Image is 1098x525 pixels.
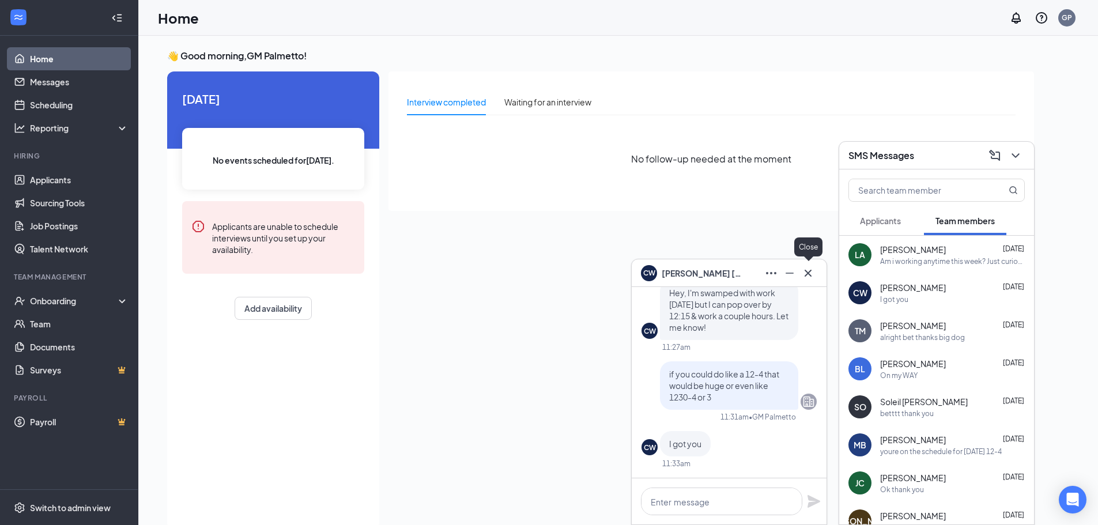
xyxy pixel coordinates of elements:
span: [DATE] [1003,358,1024,367]
div: On my WAY [880,371,918,380]
div: Am i working anytime this week? Just curious, sorry to bother [880,256,1025,266]
svg: Company [802,395,816,409]
span: [PERSON_NAME] [880,358,946,369]
span: Team members [935,216,995,226]
span: [PERSON_NAME] [880,320,946,331]
span: Hey, I'm swamped with work [DATE] but I can pop over by 12:15 & work a couple hours. Let me know! [669,288,788,333]
span: • GM Palmetto [749,412,796,422]
span: [DATE] [1003,473,1024,481]
span: No events scheduled for [DATE] . [213,154,334,167]
div: alright bet thanks big dog [880,333,965,342]
svg: ChevronDown [1009,149,1022,163]
svg: ComposeMessage [988,149,1002,163]
button: Minimize [780,264,799,282]
span: No follow-up needed at the moment [631,152,791,166]
div: CW [644,326,656,336]
div: 11:33am [662,459,691,469]
span: [PERSON_NAME] [880,434,946,445]
span: [PERSON_NAME] [880,510,946,522]
div: GP [1062,13,1072,22]
svg: Collapse [111,12,123,24]
a: Talent Network [30,237,129,260]
span: [PERSON_NAME] [880,282,946,293]
span: [DATE] [1003,320,1024,329]
button: ChevronDown [1006,146,1025,165]
svg: Ellipses [764,266,778,280]
input: Search team member [849,179,986,201]
div: Onboarding [30,295,119,307]
span: if you could do like a 12-4 that would be huge or even like 1230-4 or 3 [669,369,779,402]
svg: Plane [807,494,821,508]
a: Sourcing Tools [30,191,129,214]
span: [DATE] [1003,244,1024,253]
svg: Notifications [1009,11,1023,25]
svg: WorkstreamLogo [13,12,24,23]
div: Hiring [14,151,126,161]
svg: UserCheck [14,295,25,307]
button: Ellipses [762,264,780,282]
span: [DATE] [182,90,364,108]
svg: QuestionInfo [1035,11,1048,25]
div: Interview completed [407,96,486,108]
div: JC [855,477,865,489]
span: [DATE] [1003,511,1024,519]
div: SO [854,401,866,413]
span: [PERSON_NAME] [880,244,946,255]
h3: 👋 Good morning, GM Palmetto ! [167,50,1034,62]
a: PayrollCrown [30,410,129,433]
button: Add availability [235,297,312,320]
a: Job Postings [30,214,129,237]
span: [DATE] [1003,396,1024,405]
button: ComposeMessage [986,146,1004,165]
svg: Settings [14,502,25,513]
div: betttt thank you [880,409,934,418]
span: [PERSON_NAME] [880,472,946,484]
div: CW [644,443,656,452]
h1: Home [158,8,199,28]
div: I got you [880,294,908,304]
svg: Minimize [783,266,797,280]
a: Home [30,47,129,70]
div: 11:27am [662,342,691,352]
div: Switch to admin view [30,502,111,513]
div: Close [794,237,822,256]
div: Reporting [30,122,129,134]
div: CW [853,287,867,299]
svg: MagnifyingGlass [1009,186,1018,195]
button: Cross [799,264,817,282]
h3: SMS Messages [848,149,914,162]
div: LA [855,249,865,260]
a: Team [30,312,129,335]
span: [PERSON_NAME] [PERSON_NAME] [662,267,742,280]
svg: Analysis [14,122,25,134]
div: BL [855,363,865,375]
span: Applicants [860,216,901,226]
a: Scheduling [30,93,129,116]
span: Soleil [PERSON_NAME] [880,396,968,407]
div: youre on the schedule for [DATE] 12-4 [880,447,1002,456]
span: [DATE] [1003,282,1024,291]
a: Messages [30,70,129,93]
div: MB [854,439,866,451]
div: 11:31am [720,412,749,422]
div: Team Management [14,272,126,282]
div: Open Intercom Messenger [1059,486,1086,513]
a: Applicants [30,168,129,191]
div: Ok thank you [880,485,924,494]
a: Documents [30,335,129,358]
div: Applicants are unable to schedule interviews until you set up your availability. [212,220,355,255]
span: I got you [669,439,701,449]
div: TM [855,325,866,337]
svg: Cross [801,266,815,280]
div: Waiting for an interview [504,96,591,108]
span: [DATE] [1003,435,1024,443]
div: Payroll [14,393,126,403]
a: SurveysCrown [30,358,129,382]
svg: Error [191,220,205,233]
